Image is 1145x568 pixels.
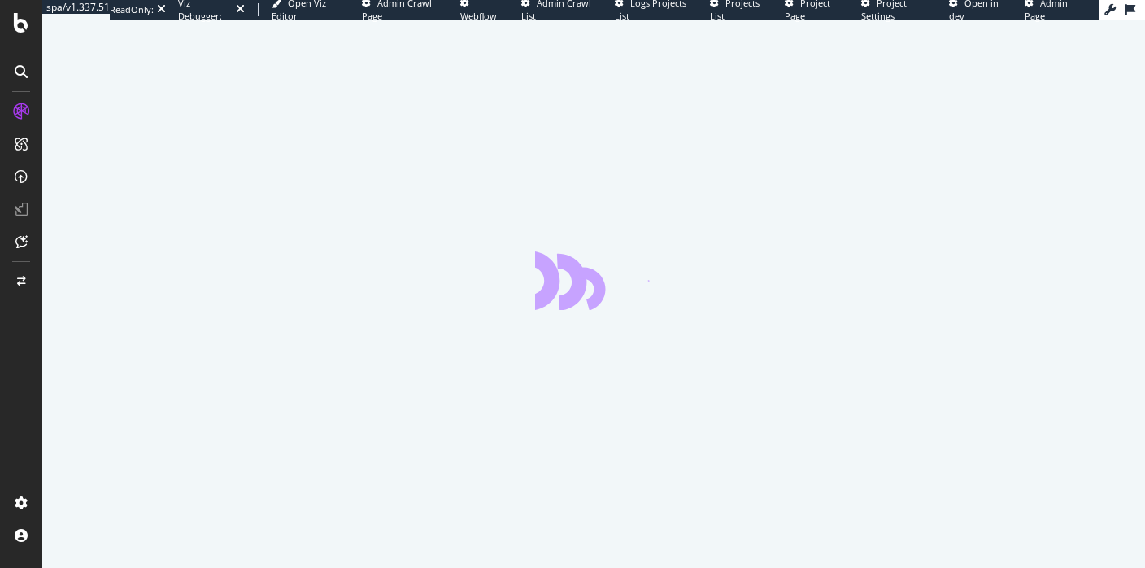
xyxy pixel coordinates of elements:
span: Webflow [460,10,497,22]
div: animation [535,251,652,310]
div: ReadOnly: [110,3,154,16]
